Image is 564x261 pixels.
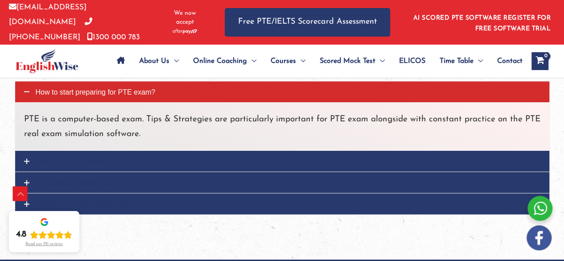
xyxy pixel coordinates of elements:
[271,46,296,77] span: Courses
[16,49,78,73] img: cropped-ew-logo
[9,4,86,26] a: [EMAIL_ADDRESS][DOMAIN_NAME]
[413,15,551,32] a: AI SCORED PTE SOFTWARE REGISTER FOR FREE SOFTWARE TRIAL
[247,46,256,77] span: Menu Toggle
[16,229,72,240] div: Rating: 4.8 out of 5
[313,46,392,77] a: Scored Mock TestMenu Toggle
[36,157,170,165] span: Why Should I Complete A PTE Mock Test?
[440,46,473,77] span: Time Table
[186,46,263,77] a: Online CoachingMenu Toggle
[139,46,169,77] span: About Us
[408,8,555,37] aside: Header Widget 1
[36,200,136,207] span: Where Do I Take A Mock Tests?
[490,46,523,77] a: Contact
[263,46,313,77] a: CoursesMenu Toggle
[36,88,156,95] span: How to start preparing for PTE exam?
[375,46,385,77] span: Menu Toggle
[173,29,197,34] img: Afterpay-Logo
[169,46,179,77] span: Menu Toggle
[531,52,548,70] a: View Shopping Cart, empty
[497,46,523,77] span: Contact
[132,46,186,77] a: About UsMenu Toggle
[9,18,92,41] a: [PHONE_NUMBER]
[24,112,540,141] p: PTE is a computer-based exam. Tips & Strategies are particularly important for PTE exam alongside...
[225,8,390,36] a: Free PTE/IELTS Scorecard Assessment
[15,150,549,171] a: Why Should I Complete A PTE Mock Test?
[15,81,549,102] a: How to start preparing for PTE exam?
[15,172,549,193] a: Completing A Mock Test
[36,178,111,186] span: Completing A Mock Test
[473,46,483,77] span: Menu Toggle
[25,242,63,247] div: Read our 721 reviews
[16,229,26,240] div: 4.8
[296,46,305,77] span: Menu Toggle
[193,46,247,77] span: Online Coaching
[399,46,425,77] span: ELICOS
[110,46,523,77] nav: Site Navigation: Main Menu
[167,9,202,27] span: We now accept
[432,46,490,77] a: Time TableMenu Toggle
[15,193,549,214] a: Where Do I Take A Mock Tests?
[87,33,140,41] a: 1300 000 783
[392,46,432,77] a: ELICOS
[527,225,552,250] img: white-facebook.png
[320,46,375,77] span: Scored Mock Test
